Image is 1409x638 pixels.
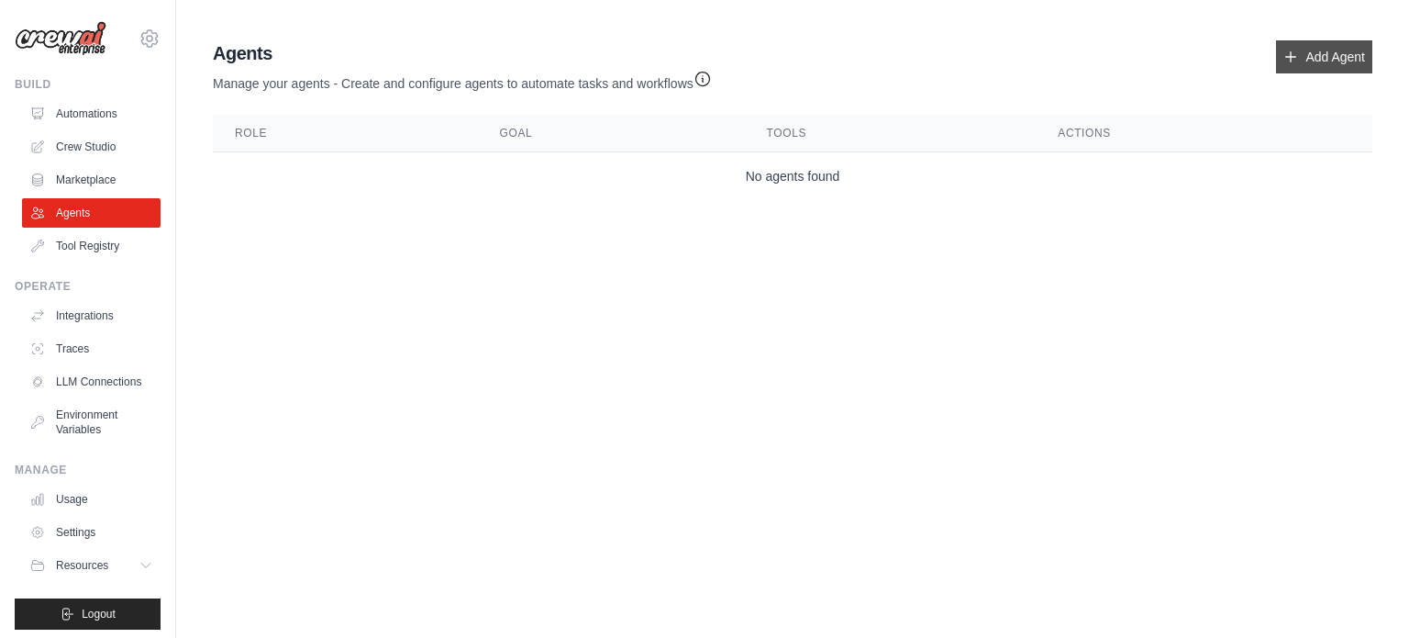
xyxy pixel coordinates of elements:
div: Manage [15,463,161,477]
span: Resources [56,558,108,573]
th: Role [213,115,478,152]
th: Goal [478,115,745,152]
a: Settings [22,518,161,547]
th: Actions [1036,115,1372,152]
a: Add Agent [1276,40,1372,73]
td: No agents found [213,152,1372,201]
button: Resources [22,551,161,580]
a: LLM Connections [22,367,161,397]
h2: Agents [213,40,712,66]
a: Integrations [22,301,161,330]
img: Logo [15,21,106,56]
th: Tools [745,115,1037,152]
button: Logout [15,599,161,630]
div: Build [15,77,161,92]
a: Agents [22,198,161,228]
a: Traces [22,334,161,364]
a: Tool Registry [22,231,161,261]
p: Manage your agents - Create and configure agents to automate tasks and workflows [213,66,712,93]
a: Automations [22,99,161,129]
span: Logout [82,607,116,621]
a: Environment Variables [22,400,161,444]
div: Operate [15,279,161,294]
a: Marketplace [22,165,161,195]
a: Crew Studio [22,132,161,162]
a: Usage [22,485,161,514]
